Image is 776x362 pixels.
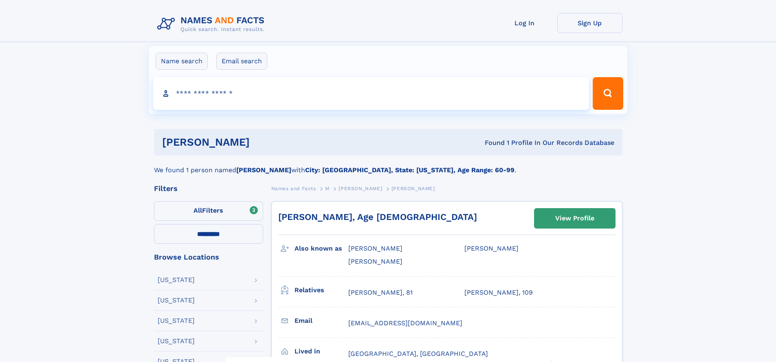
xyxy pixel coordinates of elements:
[158,297,195,304] div: [US_STATE]
[158,338,195,344] div: [US_STATE]
[339,183,382,193] a: [PERSON_NAME]
[278,212,477,222] a: [PERSON_NAME], Age [DEMOGRAPHIC_DATA]
[158,277,195,283] div: [US_STATE]
[154,201,263,221] label: Filters
[348,350,488,358] span: [GEOGRAPHIC_DATA], [GEOGRAPHIC_DATA]
[156,53,208,70] label: Name search
[367,138,614,147] div: Found 1 Profile In Our Records Database
[162,137,367,147] h1: [PERSON_NAME]
[193,207,202,214] span: All
[154,13,271,35] img: Logo Names and Facts
[464,244,519,252] span: [PERSON_NAME]
[339,186,382,191] span: [PERSON_NAME]
[325,183,330,193] a: M
[464,288,533,297] a: [PERSON_NAME], 109
[295,344,348,358] h3: Lived in
[295,242,348,255] h3: Also known as
[348,288,413,297] a: [PERSON_NAME], 81
[593,77,623,110] button: Search Button
[348,319,462,327] span: [EMAIL_ADDRESS][DOMAIN_NAME]
[154,155,622,175] div: We found 1 person named with .
[348,244,402,252] span: [PERSON_NAME]
[271,183,316,193] a: Names and Facts
[154,253,263,261] div: Browse Locations
[492,13,557,33] a: Log In
[153,77,589,110] input: search input
[154,185,263,192] div: Filters
[305,166,514,174] b: City: [GEOGRAPHIC_DATA], State: [US_STATE], Age Range: 60-99
[555,209,594,228] div: View Profile
[557,13,622,33] a: Sign Up
[295,314,348,328] h3: Email
[236,166,291,174] b: [PERSON_NAME]
[216,53,267,70] label: Email search
[325,186,330,191] span: M
[534,209,615,228] a: View Profile
[295,283,348,297] h3: Relatives
[348,258,402,265] span: [PERSON_NAME]
[391,186,435,191] span: [PERSON_NAME]
[158,318,195,324] div: [US_STATE]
